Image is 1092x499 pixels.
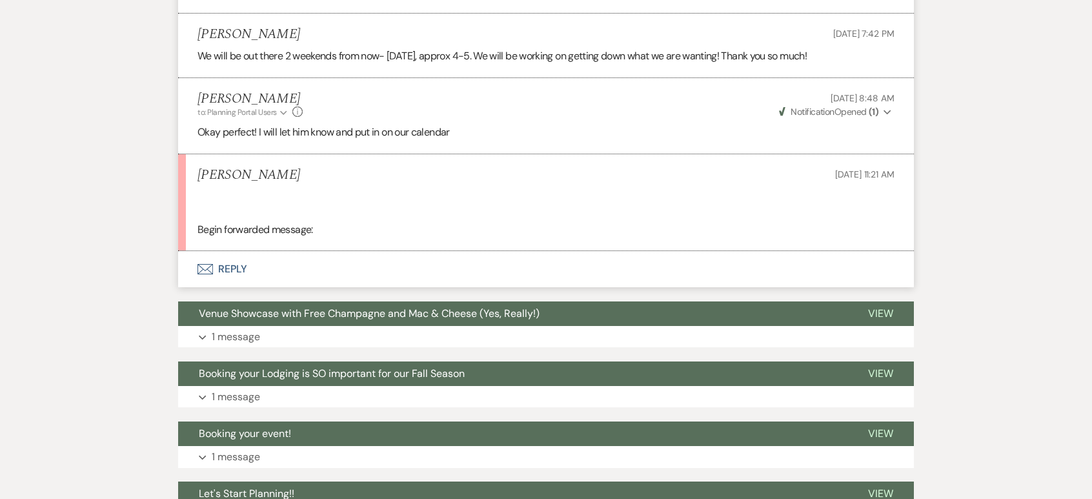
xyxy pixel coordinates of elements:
h5: [PERSON_NAME] [197,167,300,183]
button: 1 message [178,326,914,348]
h5: [PERSON_NAME] [197,26,300,43]
div: We will be out there 2 weekends from now- [DATE], approx 4-5. We will be working on getting down ... [197,48,895,65]
button: Booking your event! [178,422,847,446]
h5: [PERSON_NAME] [197,91,303,107]
span: View [868,427,893,440]
button: 1 message [178,386,914,408]
button: NotificationOpened (1) [777,105,895,119]
span: Notification [791,106,834,117]
span: Opened [779,106,878,117]
span: [DATE] 7:42 PM [833,28,895,39]
button: to: Planning Portal Users [197,107,289,118]
button: Venue Showcase with Free Champagne and Mac & Cheese (Yes, Really!) [178,301,847,326]
p: 1 message [212,389,260,405]
strong: ( 1 ) [869,106,878,117]
p: Okay perfect! I will let him know and put in on our calendar [197,124,895,141]
button: Reply [178,251,914,287]
div: Begin forwarded message: [197,188,895,238]
span: [DATE] 8:48 AM [831,92,895,104]
span: View [868,367,893,380]
span: Booking your Lodging is SO important for our Fall Season [199,367,465,380]
button: View [847,422,914,446]
span: View [868,307,893,320]
p: 1 message [212,449,260,465]
button: 1 message [178,446,914,468]
button: Booking your Lodging is SO important for our Fall Season [178,362,847,386]
span: to: Planning Portal Users [197,107,277,117]
span: [DATE] 11:21 AM [835,168,895,180]
span: Booking your event! [199,427,291,440]
button: View [847,362,914,386]
p: 1 message [212,329,260,345]
button: View [847,301,914,326]
span: Venue Showcase with Free Champagne and Mac & Cheese (Yes, Really!) [199,307,540,320]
